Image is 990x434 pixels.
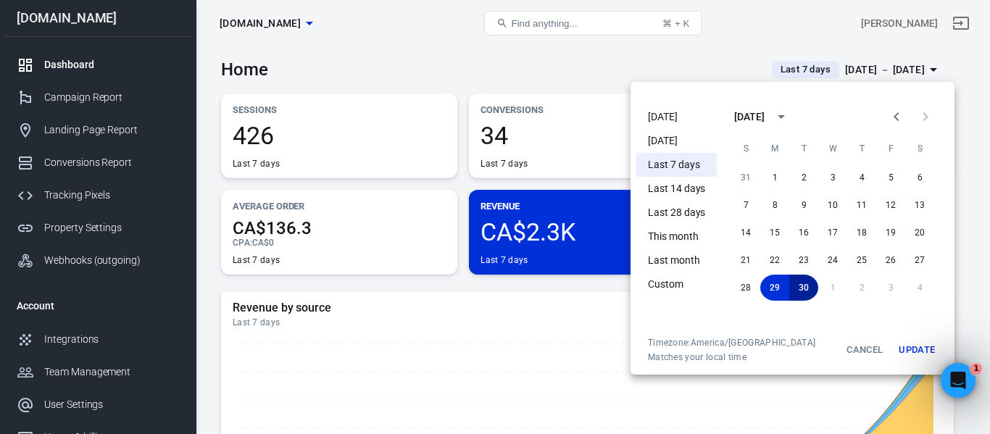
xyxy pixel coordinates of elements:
button: 22 [760,247,789,273]
button: 4 [847,164,876,191]
button: 21 [731,247,760,273]
li: This month [636,225,717,249]
button: 16 [789,220,818,246]
span: Thursday [849,134,875,163]
iframe: Intercom live chat [941,363,976,398]
button: 19 [876,220,905,246]
button: 1 [760,164,789,191]
button: 20 [905,220,934,246]
button: 31 [731,164,760,191]
button: 7 [731,192,760,218]
li: [DATE] [636,129,717,153]
button: 17 [818,220,847,246]
span: Saturday [907,134,933,163]
li: Custom [636,272,717,296]
li: Last 14 days [636,177,717,201]
button: 12 [876,192,905,218]
li: Last 28 days [636,201,717,225]
div: Timezone: America/[GEOGRAPHIC_DATA] [648,337,815,349]
span: Sunday [733,134,759,163]
li: Last month [636,249,717,272]
button: 11 [847,192,876,218]
div: [DATE] [734,109,765,125]
span: Matches your local time [648,351,815,363]
span: Tuesday [791,134,817,163]
button: 29 [760,275,789,301]
button: 9 [789,192,818,218]
button: 25 [847,247,876,273]
button: 3 [818,164,847,191]
li: Last 7 days [636,153,717,177]
button: 18 [847,220,876,246]
button: 27 [905,247,934,273]
button: Update [894,337,940,363]
button: 30 [789,275,818,301]
button: 23 [789,247,818,273]
button: 28 [731,275,760,301]
button: 5 [876,164,905,191]
span: Wednesday [820,134,846,163]
button: 15 [760,220,789,246]
button: 2 [789,164,818,191]
span: Friday [878,134,904,163]
button: 6 [905,164,934,191]
button: 13 [905,192,934,218]
button: 24 [818,247,847,273]
button: Cancel [841,337,888,363]
button: Previous month [882,102,911,131]
li: [DATE] [636,105,717,129]
button: 14 [731,220,760,246]
button: 26 [876,247,905,273]
span: 1 [970,363,982,375]
button: 8 [760,192,789,218]
button: calendar view is open, switch to year view [769,104,794,129]
button: 10 [818,192,847,218]
span: Monday [762,134,788,163]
